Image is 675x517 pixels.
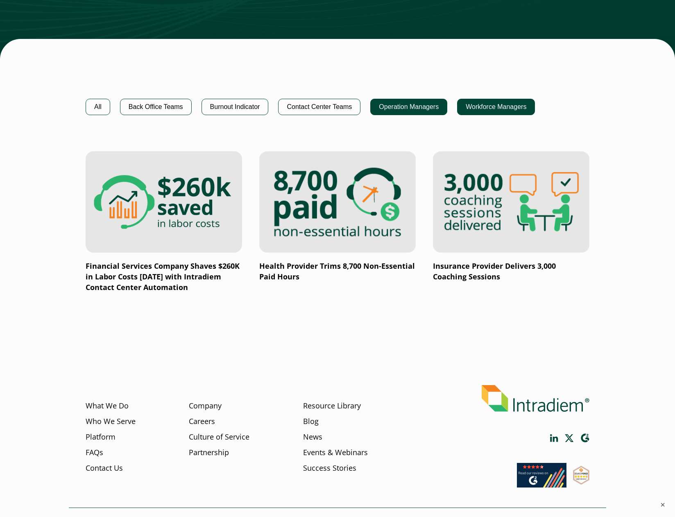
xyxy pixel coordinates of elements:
[86,401,129,411] a: What We Do
[86,99,110,115] button: All
[457,99,535,115] button: Workforce Managers
[433,261,589,282] p: Insurance Provider Delivers 3,000 Coaching Sessions
[202,99,269,115] button: Burnout Indicator
[303,447,368,458] a: Events & Webinars
[86,447,103,458] a: FAQs
[303,432,322,442] a: News
[580,433,589,443] a: Link opens in a new window
[433,151,589,282] a: Insurance Provider Delivers 3,000 Coaching Sessions
[370,99,447,115] button: Operation Managers
[189,432,249,442] a: Culture of Service
[303,416,319,427] a: Blog
[303,463,356,473] a: Success Stories
[303,401,361,411] a: Resource Library
[86,432,116,442] a: Platform
[550,434,558,442] a: Link opens in a new window
[86,261,242,293] p: Financial Services Company Shaves $260K in Labor Costs [DATE] with Intradiem Contact Center Autom...
[189,401,222,411] a: Company
[189,447,229,458] a: Partnership
[659,501,667,509] button: ×
[565,434,574,442] a: Link opens in a new window
[517,480,566,490] a: Link opens in a new window
[573,466,589,485] img: SourceForge User Reviews
[259,261,416,282] p: Health Provider Trims 8,700 Non-Essential Paid Hours
[482,385,589,412] img: Intradiem
[86,151,242,293] a: Financial Services Company Shaves $260K in Labor Costs [DATE] with Intradiem Contact Center Autom...
[120,99,192,115] button: Back Office Teams
[573,477,589,487] a: Link opens in a new window
[259,151,416,282] a: Health Provider Trims 8,700 Non-Essential Paid Hours
[189,416,215,427] a: Careers
[278,99,360,115] button: Contact Center Teams
[86,416,136,427] a: Who We Serve
[517,463,566,488] img: Read our reviews on G2
[86,463,123,473] a: Contact Us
